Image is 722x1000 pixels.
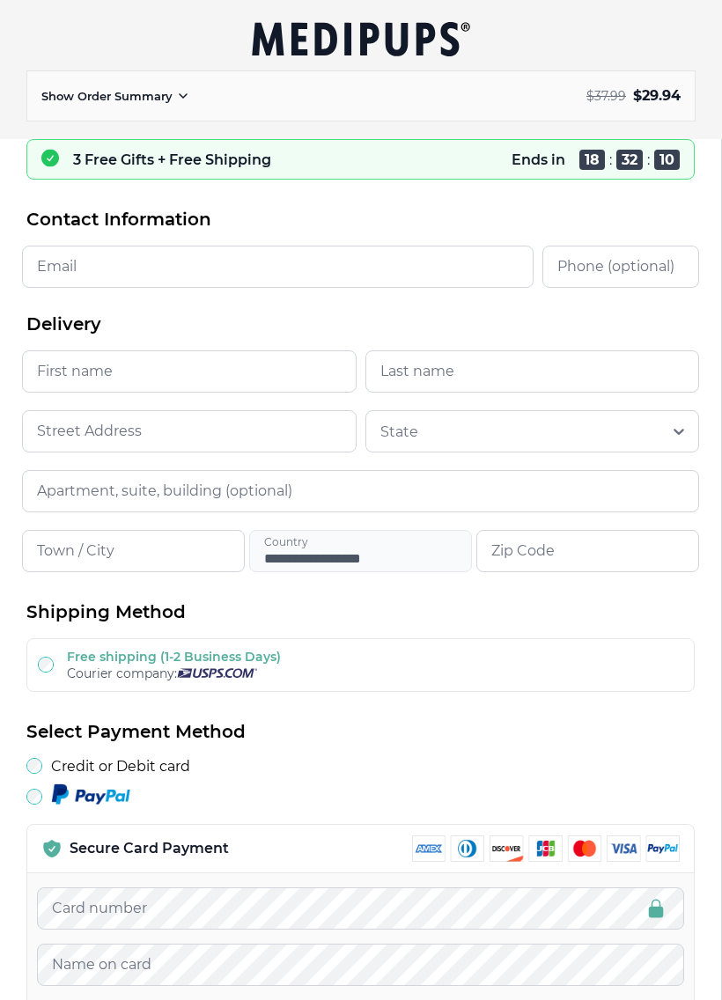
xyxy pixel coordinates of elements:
[51,783,130,806] img: Paypal
[41,88,173,105] p: Show Order Summary
[616,150,643,170] span: 32
[67,649,281,665] label: Free shipping (1-2 Business Days)
[51,758,190,775] label: Credit or Debit card
[26,312,101,336] span: Delivery
[26,720,695,744] h2: Select Payment Method
[586,88,626,104] span: $ 37.99
[70,839,229,858] p: Secure Card Payment
[73,151,271,168] p: 3 Free Gifts + Free Shipping
[609,151,612,168] span: :
[26,600,695,624] h2: Shipping Method
[67,665,177,681] span: Courier company:
[412,835,680,862] img: payment methods
[633,87,681,104] span: $ 29.94
[579,150,605,170] span: 18
[512,151,565,168] p: Ends in
[654,150,680,170] span: 10
[177,668,257,678] img: Usps courier company
[647,151,650,168] span: :
[26,208,211,232] span: Contact Information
